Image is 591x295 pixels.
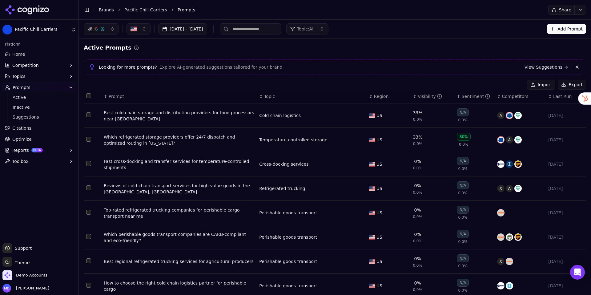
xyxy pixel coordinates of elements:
[264,93,275,99] span: Topic
[374,93,389,99] span: Region
[104,93,254,99] div: ↕Prompt
[10,113,69,121] a: Suggestions
[104,231,254,244] div: Which perishable goods transport companies are CARB-compliant and eco-friendly?
[414,158,421,164] div: 0%
[369,138,375,142] img: US flag
[131,26,137,32] img: United States
[413,214,422,219] span: 0.0%
[367,90,411,103] th: Region
[12,136,32,142] span: Optimize
[457,157,469,165] div: N/A
[2,123,76,133] a: Citations
[514,112,522,119] img: lineage logistics
[2,134,76,144] a: Optimize
[104,134,254,146] a: Which refrigerated storage providers offer 24/7 dispatch and optimized routing in [US_STATE]?
[413,141,423,146] span: 0.0%
[86,161,91,166] button: Select row 3
[414,231,421,237] div: 0%
[124,7,167,13] a: Pacific Chill Carriers
[2,60,76,70] button: Competition
[158,23,207,34] button: [DATE] - [DATE]
[15,27,69,32] span: Pacific Chill Carriers
[86,283,91,288] button: Select row 8
[548,93,584,99] div: ↕Last Run
[506,233,513,241] img: fedex
[14,285,49,291] span: [PERSON_NAME]
[376,234,382,240] span: US
[553,93,572,99] span: Last Run
[104,183,254,195] a: Reviews of cold chain transport services for high-value goods in the [GEOGRAPHIC_DATA], [GEOGRAPH...
[497,112,505,119] span: A
[86,137,91,142] button: Select row 2
[497,185,505,192] span: X
[414,207,421,213] div: 0%
[413,93,452,99] div: ↕Visibility
[257,90,367,103] th: Topic
[413,287,422,292] span: 0.0%
[104,258,254,265] a: Best regional refrigerated trucking services for agricultural producers
[457,108,469,116] div: N/A
[99,64,157,70] span: Looking for more prompts?
[376,161,382,167] span: US
[573,63,581,71] button: Dismiss banner
[414,183,421,189] div: 0%
[12,260,30,265] span: Theme
[12,158,29,164] span: Toolbox
[457,181,469,189] div: N/A
[458,264,468,269] span: 0.0%
[548,137,584,143] div: [DATE]
[514,136,522,143] img: lineage logistics
[570,265,585,280] div: Open Intercom Messenger
[86,185,91,190] button: Select row 4
[2,83,76,92] button: Prompts
[506,136,513,143] span: A
[458,215,468,220] span: 0.0%
[2,156,76,166] button: Toolbox
[497,233,505,241] img: schneider
[259,161,308,167] a: Cross-docking services
[459,142,468,147] span: 0.0%
[457,133,471,141] div: 80%
[546,90,586,103] th: Last Run
[457,279,469,287] div: N/A
[104,110,254,122] div: Best cold chain storage and distribution providers for food processors near [GEOGRAPHIC_DATA]
[502,93,529,99] span: Competitors
[86,210,91,215] button: Select row 5
[104,280,254,292] div: How to choose the right cold chain logistics partner for perishable cargo
[457,93,492,99] div: ↕Sentiment
[104,207,254,219] a: Top-rated refrigerated trucking companies for perishable cargo transport near me
[414,256,421,262] div: 0%
[376,112,382,119] span: US
[376,258,382,265] span: US
[497,160,505,168] img: weber logistics
[548,234,584,240] div: [DATE]
[497,282,505,289] img: weber logistics
[2,71,76,81] button: Topics
[369,259,375,264] img: US flag
[259,234,317,240] a: Perishable goods transport
[104,158,254,171] a: Fast cross-docking and transfer services for temperature-controlled shipments
[2,284,49,293] button: Open user button
[16,273,47,278] span: Demo Accounts
[548,210,584,216] div: [DATE]
[12,245,32,251] span: Support
[369,113,375,118] img: US flag
[369,284,375,288] img: US flag
[99,7,114,12] a: Brands
[86,93,91,98] button: Select all rows
[259,185,305,192] div: Refrigerated trucking
[548,258,584,265] div: [DATE]
[101,90,257,103] th: Prompt
[259,210,317,216] a: Perishable goods transport
[462,93,490,99] div: Sentiment
[413,134,422,140] div: 33%
[497,258,505,265] span: X
[369,93,408,99] div: ↕Region
[13,104,66,110] span: Inactive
